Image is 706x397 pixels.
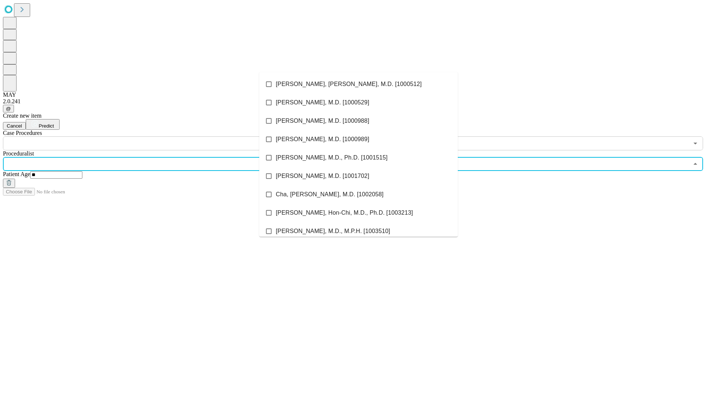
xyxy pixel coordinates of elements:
[276,227,390,236] span: [PERSON_NAME], M.D., M.P.H. [1003510]
[276,208,413,217] span: [PERSON_NAME], Hon-Chi, M.D., Ph.D. [1003213]
[3,122,26,130] button: Cancel
[39,123,54,129] span: Predict
[3,92,703,98] div: MAY
[3,112,42,119] span: Create new item
[276,98,369,107] span: [PERSON_NAME], M.D. [1000529]
[3,171,30,177] span: Patient Age
[26,119,60,130] button: Predict
[276,117,369,125] span: [PERSON_NAME], M.D. [1000988]
[3,130,42,136] span: Scheduled Procedure
[276,80,422,89] span: [PERSON_NAME], [PERSON_NAME], M.D. [1000512]
[3,150,34,157] span: Proceduralist
[690,159,700,169] button: Close
[6,106,11,111] span: @
[690,138,700,149] button: Open
[276,135,369,144] span: [PERSON_NAME], M.D. [1000989]
[276,190,384,199] span: Cha, [PERSON_NAME], M.D. [1002058]
[3,98,703,105] div: 2.0.241
[276,153,388,162] span: [PERSON_NAME], M.D., Ph.D. [1001515]
[3,105,14,112] button: @
[276,172,369,180] span: [PERSON_NAME], M.D. [1001702]
[7,123,22,129] span: Cancel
